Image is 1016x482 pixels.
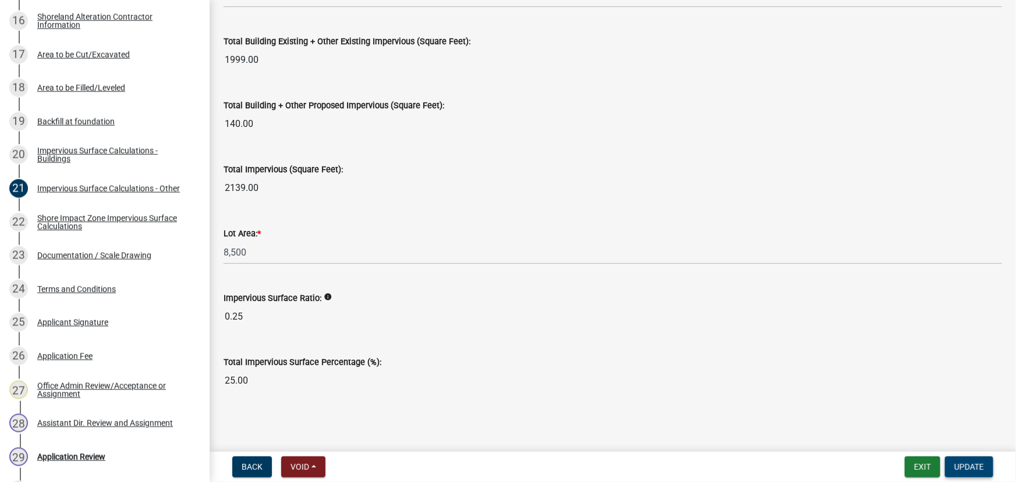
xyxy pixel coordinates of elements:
div: Area to be Filled/Leveled [37,84,125,92]
i: info [324,293,332,301]
div: Applicant Signature [37,318,108,327]
div: 22 [9,213,28,232]
label: Total Building Existing + Other Existing Impervious (Square Feet): [224,38,470,46]
div: Assistant Dir. Review and Assignment [37,419,173,427]
div: 29 [9,448,28,466]
label: Lot Area: [224,230,261,238]
div: 17 [9,45,28,64]
div: 25 [9,313,28,332]
div: 24 [9,280,28,299]
div: 23 [9,246,28,265]
button: Void [281,456,325,477]
div: 21 [9,179,28,198]
div: 16 [9,12,28,30]
div: Impervious Surface Calculations - Buildings [37,147,191,163]
div: Shoreland Alteration Contractor Information [37,13,191,29]
span: Void [291,462,309,472]
button: Update [945,456,993,477]
div: Application Fee [37,352,93,360]
div: 26 [9,347,28,366]
div: Terms and Conditions [37,285,116,293]
div: Application Review [37,453,105,461]
button: Exit [905,456,940,477]
div: 28 [9,414,28,433]
label: Total Impervious (Square Feet): [224,166,343,174]
div: 18 [9,79,28,97]
div: Backfill at foundation [37,118,115,126]
div: Shore Impact Zone Impervious Surface Calculations [37,214,191,231]
label: Total Impervious Surface Percentage (%): [224,359,381,367]
div: Impervious Surface Calculations - Other [37,185,180,193]
div: Office Admin Review/Acceptance or Assignment [37,382,191,398]
button: Back [232,456,272,477]
div: 20 [9,146,28,164]
label: Total Building + Other Proposed Impervious (Square Feet): [224,102,444,110]
label: Impervious Surface Ratio: [224,295,321,303]
div: Area to be Cut/Excavated [37,51,130,59]
div: 27 [9,381,28,399]
div: 19 [9,112,28,131]
div: Documentation / Scale Drawing [37,251,151,260]
span: Back [242,462,263,472]
span: Update [954,462,984,472]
